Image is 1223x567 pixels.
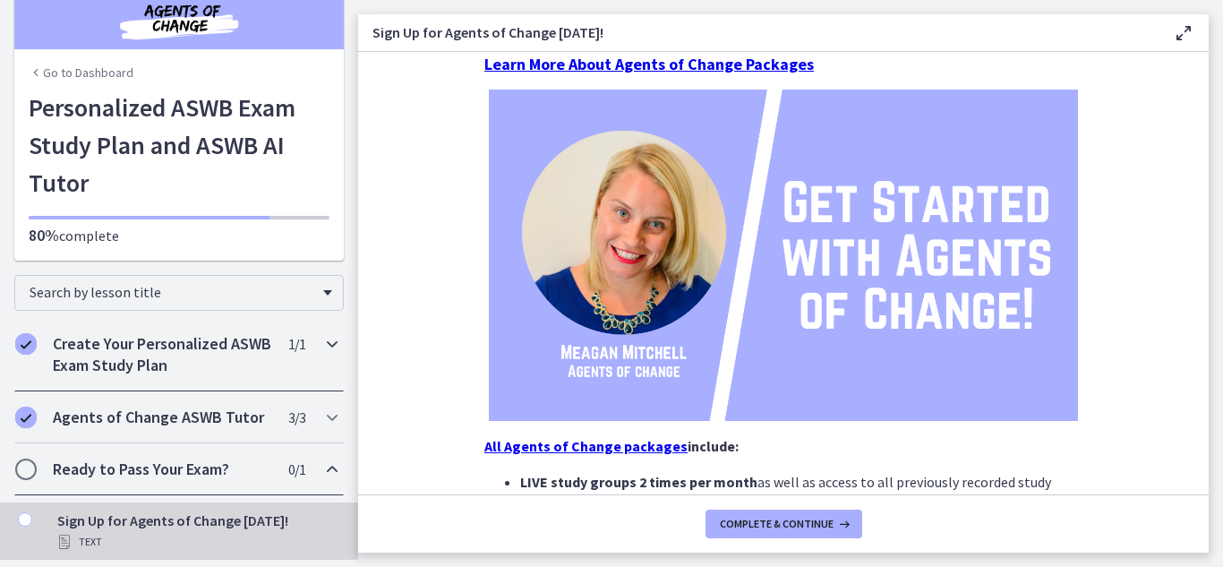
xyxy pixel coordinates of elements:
[53,333,271,376] h2: Create Your Personalized ASWB Exam Study Plan
[520,473,749,491] strong: LIVE study groups 2 times per mont
[484,54,814,74] span: Learn More About Agents of Change Packages
[749,473,757,491] strong: h
[14,275,344,311] div: Search by lesson title
[53,407,271,428] h2: Agents of Change ASWB Tutor
[288,333,305,355] span: 1 / 1
[489,90,1078,421] img: Get_Started_with_Agents_of_Change.png
[288,459,305,480] span: 0 / 1
[15,407,37,428] i: Completed
[372,21,1144,43] h3: Sign Up for Agents of Change [DATE]!
[15,333,37,355] i: Completed
[720,517,834,531] span: Complete & continue
[29,225,59,245] span: 80%
[53,459,271,480] h2: Ready to Pass Your Exam?
[706,510,862,538] button: Complete & continue
[484,437,688,455] a: All Agents of Change packages
[288,407,305,428] span: 3 / 3
[29,64,133,82] a: Go to Dashboard
[29,89,329,202] h1: Personalized ASWB Exam Study Plan and ASWB AI Tutor
[57,510,337,553] div: Sign Up for Agents of Change [DATE]!
[688,437,739,455] strong: include:
[520,471,1082,514] li: as well as access to all previously recorded study groups.
[484,56,814,73] a: Learn More About Agents of Change Packages
[29,225,329,246] p: complete
[30,283,314,301] span: Search by lesson title
[57,531,337,553] div: Text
